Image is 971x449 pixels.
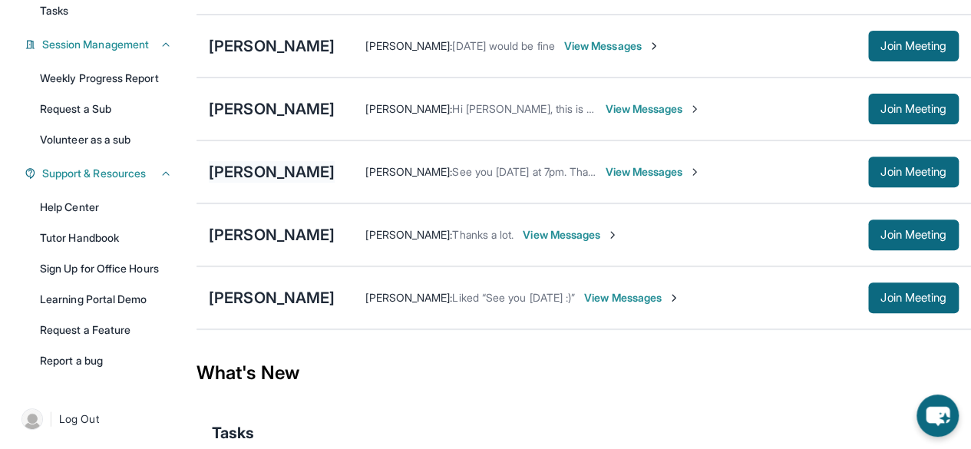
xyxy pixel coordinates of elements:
[452,291,575,304] span: Liked “See you [DATE] :)”
[365,165,452,178] span: [PERSON_NAME] :
[365,39,452,52] span: [PERSON_NAME] :
[880,293,946,302] span: Join Meeting
[31,193,181,221] a: Help Center
[868,220,959,250] button: Join Meeting
[40,3,68,18] span: Tasks
[365,102,452,115] span: [PERSON_NAME] :
[564,38,660,54] span: View Messages
[584,290,680,305] span: View Messages
[880,104,946,114] span: Join Meeting
[209,161,335,183] div: [PERSON_NAME]
[21,408,43,430] img: user-img
[880,167,946,177] span: Join Meeting
[880,41,946,51] span: Join Meeting
[209,35,335,57] div: [PERSON_NAME]
[31,64,181,92] a: Weekly Progress Report
[59,411,99,427] span: Log Out
[197,339,971,407] div: What's New
[452,228,514,241] span: Thanks a lot.
[209,224,335,246] div: [PERSON_NAME]
[212,422,254,444] span: Tasks
[209,287,335,309] div: [PERSON_NAME]
[868,282,959,313] button: Join Meeting
[689,103,701,115] img: Chevron-Right
[42,37,149,52] span: Session Management
[42,166,146,181] span: Support & Resources
[31,255,181,282] a: Sign Up for Office Hours
[31,95,181,123] a: Request a Sub
[31,286,181,313] a: Learning Portal Demo
[689,166,701,178] img: Chevron-Right
[31,224,181,252] a: Tutor Handbook
[868,157,959,187] button: Join Meeting
[365,228,452,241] span: [PERSON_NAME] :
[648,40,660,52] img: Chevron-Right
[209,98,335,120] div: [PERSON_NAME]
[880,230,946,239] span: Join Meeting
[868,94,959,124] button: Join Meeting
[31,126,181,154] a: Volunteer as a sub
[36,166,172,181] button: Support & Resources
[15,402,181,436] a: |Log Out
[31,347,181,375] a: Report a bug
[31,316,181,344] a: Request a Feature
[605,164,701,180] span: View Messages
[605,101,701,117] span: View Messages
[452,39,554,52] span: [DATE] would be fine
[36,37,172,52] button: Session Management
[917,395,959,437] button: chat-button
[523,227,619,243] span: View Messages
[668,292,680,304] img: Chevron-Right
[606,229,619,241] img: Chevron-Right
[452,165,620,178] span: See you [DATE] at 7pm. Thank you
[868,31,959,61] button: Join Meeting
[49,410,53,428] span: |
[365,291,452,304] span: [PERSON_NAME] :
